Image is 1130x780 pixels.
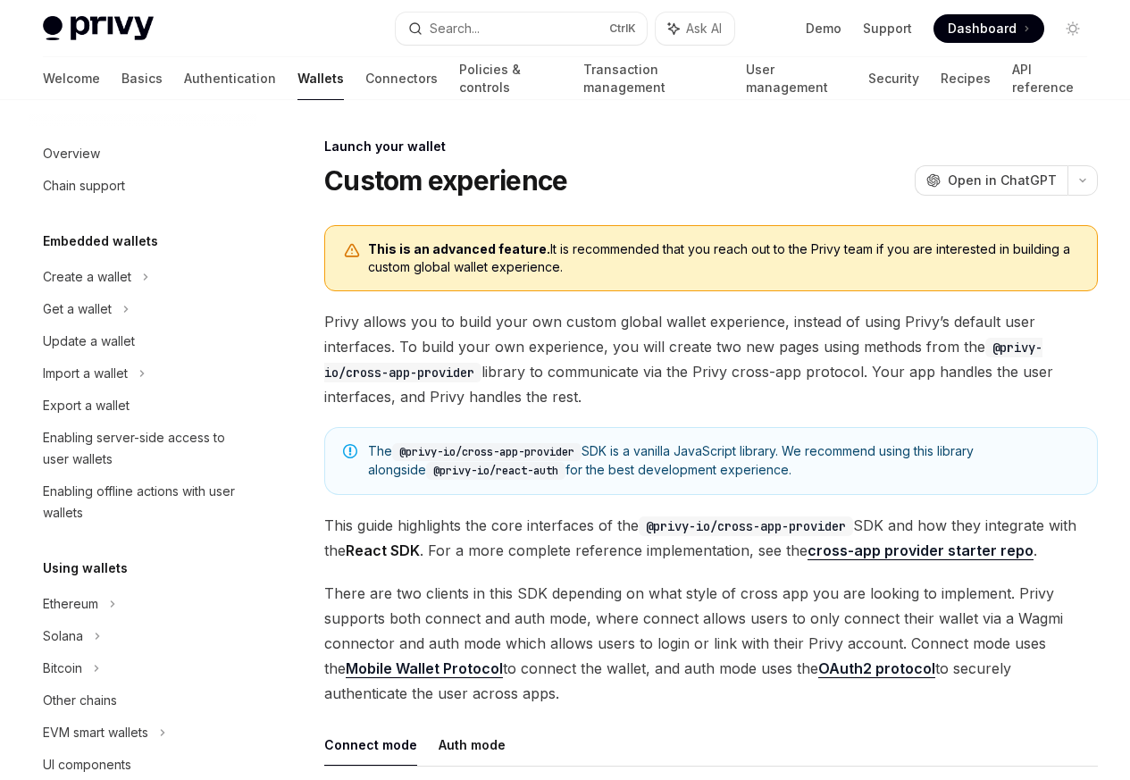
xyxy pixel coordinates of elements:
[43,690,117,711] div: Other chains
[343,242,361,260] svg: Warning
[346,659,503,678] a: Mobile Wallet Protocol
[583,57,725,100] a: Transaction management
[43,754,131,776] div: UI components
[1012,57,1087,100] a: API reference
[43,16,154,41] img: light logo
[43,331,135,352] div: Update a wallet
[29,390,257,422] a: Export a wallet
[686,20,722,38] span: Ask AI
[121,57,163,100] a: Basics
[396,13,647,45] button: Search...CtrlK
[948,172,1057,189] span: Open in ChatGPT
[933,14,1044,43] a: Dashboard
[639,516,853,536] code: @privy-io/cross-app-provider
[43,175,125,197] div: Chain support
[430,18,480,39] div: Search...
[29,138,257,170] a: Overview
[868,57,919,100] a: Security
[29,170,257,202] a: Chain support
[915,165,1067,196] button: Open in ChatGPT
[43,722,148,743] div: EVM smart wallets
[29,684,257,717] a: Other chains
[43,231,158,252] h5: Embedded wallets
[392,443,582,461] code: @privy-io/cross-app-provider
[324,513,1098,563] span: This guide highlights the core interfaces of the SDK and how they integrate with the . For a more...
[43,593,98,615] div: Ethereum
[43,427,247,470] div: Enabling server-side access to user wallets
[941,57,991,100] a: Recipes
[459,57,562,100] a: Policies & controls
[426,462,565,480] code: @privy-io/react-auth
[808,541,1034,560] a: cross-app provider starter repo
[948,20,1017,38] span: Dashboard
[343,444,357,458] svg: Note
[368,241,550,256] b: This is an advanced feature.
[346,541,420,559] strong: React SDK
[806,20,841,38] a: Demo
[609,21,636,36] span: Ctrl K
[808,541,1034,559] strong: cross-app provider starter repo
[43,481,247,524] div: Enabling offline actions with user wallets
[368,442,1079,480] span: The SDK is a vanilla JavaScript library. We recommend using this library alongside for the best d...
[43,298,112,320] div: Get a wallet
[746,57,847,100] a: User management
[43,57,100,100] a: Welcome
[439,724,506,766] button: Auth mode
[43,558,128,579] h5: Using wallets
[368,240,1079,276] span: It is recommended that you reach out to the Privy team if you are interested in building a custom...
[29,325,257,357] a: Update a wallet
[29,475,257,529] a: Enabling offline actions with user wallets
[365,57,438,100] a: Connectors
[43,658,82,679] div: Bitcoin
[818,659,935,678] a: OAuth2 protocol
[43,363,128,384] div: Import a wallet
[863,20,912,38] a: Support
[43,395,130,416] div: Export a wallet
[297,57,344,100] a: Wallets
[324,724,417,766] button: Connect mode
[43,143,100,164] div: Overview
[324,581,1098,706] span: There are two clients in this SDK depending on what style of cross app you are looking to impleme...
[43,266,131,288] div: Create a wallet
[29,422,257,475] a: Enabling server-side access to user wallets
[324,309,1098,409] span: Privy allows you to build your own custom global wallet experience, instead of using Privy’s defa...
[184,57,276,100] a: Authentication
[656,13,734,45] button: Ask AI
[1059,14,1087,43] button: Toggle dark mode
[324,138,1098,155] div: Launch your wallet
[43,625,83,647] div: Solana
[324,164,567,197] h1: Custom experience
